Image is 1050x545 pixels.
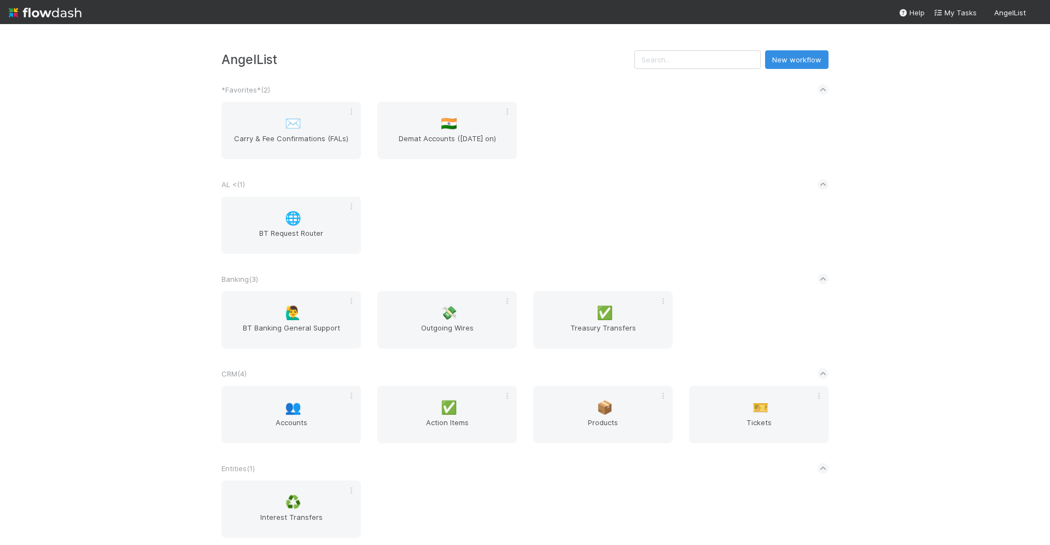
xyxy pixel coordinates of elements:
[285,306,301,320] span: 🙋‍♂️
[533,386,673,443] a: 📦Products
[221,386,361,443] a: 👥Accounts
[226,512,357,534] span: Interest Transfers
[441,401,457,415] span: ✅
[221,369,247,378] span: CRM ( 4 )
[382,417,512,439] span: Action Items
[597,306,613,320] span: ✅
[221,52,634,67] h3: AngelList
[285,211,301,225] span: 🌐
[221,102,361,159] a: ✉️Carry & Fee Confirmations (FALs)
[377,102,517,159] a: 🇮🇳Demat Accounts ([DATE] on)
[899,7,925,18] div: Help
[597,401,613,415] span: 📦
[441,306,457,320] span: 💸
[226,322,357,344] span: BT Banking General Support
[693,417,824,439] span: Tickets
[538,322,668,344] span: Treasury Transfers
[221,464,255,473] span: Entities ( 1 )
[9,3,81,22] img: logo-inverted-e16ddd16eac7371096b0.svg
[221,480,361,538] a: ♻️Interest Transfers
[221,180,245,189] span: AL < ( 1 )
[765,50,829,69] button: New workflow
[689,386,829,443] a: 🎫Tickets
[221,85,270,94] span: *Favorites* ( 2 )
[221,196,361,254] a: 🌐BT Request Router
[377,291,517,349] a: 💸Outgoing Wires
[285,495,301,509] span: ♻️
[226,133,357,155] span: Carry & Fee Confirmations (FALs)
[538,417,668,439] span: Products
[994,8,1026,17] span: AngelList
[221,275,258,283] span: Banking ( 3 )
[752,401,769,415] span: 🎫
[226,228,357,250] span: BT Request Router
[221,291,361,349] a: 🙋‍♂️BT Banking General Support
[1030,8,1041,19] img: avatar_c597f508-4d28-4c7c-92e0-bd2d0d338f8e.png
[226,417,357,439] span: Accounts
[533,291,673,349] a: ✅Treasury Transfers
[934,7,977,18] a: My Tasks
[634,50,761,69] input: Search...
[382,322,512,344] span: Outgoing Wires
[285,117,301,131] span: ✉️
[377,386,517,443] a: ✅Action Items
[441,117,457,131] span: 🇮🇳
[285,401,301,415] span: 👥
[934,8,977,17] span: My Tasks
[382,133,512,155] span: Demat Accounts ([DATE] on)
